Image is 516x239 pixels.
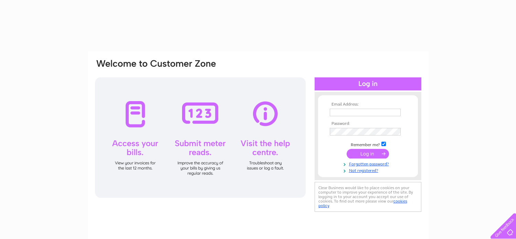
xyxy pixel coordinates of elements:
td: Remember me? [328,141,408,148]
th: Email Address: [328,102,408,107]
input: Submit [347,149,389,159]
a: Forgotten password? [330,160,408,167]
div: Clear Business would like to place cookies on your computer to improve your experience of the sit... [315,182,421,212]
th: Password: [328,121,408,126]
a: Not registered? [330,167,408,173]
a: cookies policy [318,199,407,208]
